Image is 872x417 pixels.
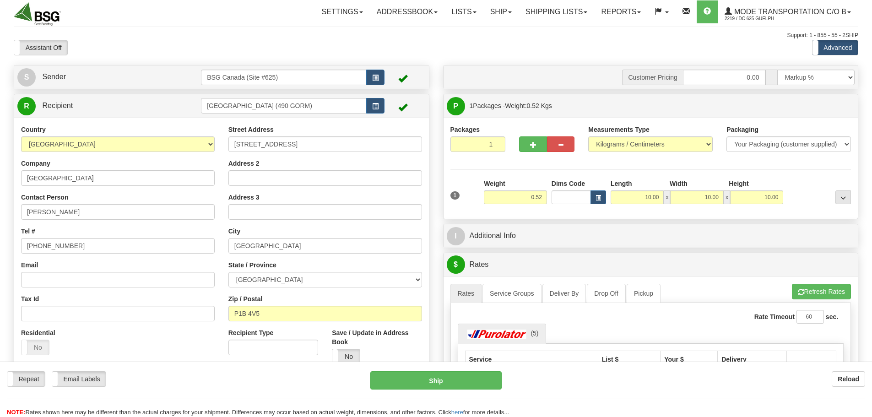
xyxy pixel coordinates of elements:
label: No [332,349,360,364]
input: Sender Id [201,70,367,85]
span: R [17,97,36,115]
div: ... [835,190,851,204]
button: Reload [832,371,865,387]
a: Addressbook [370,0,445,23]
label: sec. [826,312,838,321]
label: State / Province [228,260,276,270]
span: Recipient [42,102,73,109]
a: Mode Transportation c/o B 2219 / DC 625 Guelph [718,0,858,23]
a: Shipping lists [519,0,594,23]
a: Deliver By [542,284,586,303]
button: Refresh Rates [792,284,851,299]
a: Rates [450,284,482,303]
a: here [451,409,463,416]
label: Residential [21,328,55,337]
span: NOTE: [7,409,25,416]
span: x [664,190,670,204]
label: Email [21,260,38,270]
span: Sender [42,73,66,81]
span: Customer Pricing [622,70,682,85]
label: Measurements Type [588,125,650,134]
a: Service Groups [482,284,541,303]
a: IAdditional Info [447,227,855,245]
span: 2219 / DC 625 Guelph [725,14,793,23]
label: Company [21,159,50,168]
label: Contact Person [21,193,68,202]
span: x [724,190,730,204]
label: Tax Id [21,294,39,303]
label: Street Address [228,125,274,134]
label: Weight [484,179,505,188]
a: Reports [594,0,648,23]
label: City [228,227,240,236]
th: Delivery [718,351,787,368]
label: Packaging [726,125,758,134]
label: Dims Code [552,179,585,188]
span: P [447,97,465,115]
img: logo2219.jpg [14,2,61,26]
span: $ [447,255,465,274]
label: Advanced [812,40,858,55]
a: R Recipient [17,97,181,115]
button: Ship [370,371,502,390]
label: Recipient Type [228,328,274,337]
span: (5) [531,330,538,337]
label: Width [670,179,688,188]
label: No [22,340,49,355]
a: P 1Packages -Weight:0.52 Kgs [447,97,855,115]
img: Purolator [465,330,529,339]
span: Mode Transportation c/o B [732,8,846,16]
label: Assistant Off [14,40,67,55]
span: I [447,227,465,245]
span: 0.52 [527,102,539,109]
a: Lists [444,0,483,23]
span: 1 [450,191,460,200]
label: Tel # [21,227,35,236]
span: S [17,68,36,87]
span: Packages - [470,97,552,115]
label: Rate Timeout [754,312,795,321]
label: Save / Update in Address Book [332,328,422,347]
label: Packages [450,125,480,134]
a: S Sender [17,68,201,87]
span: Kgs [541,102,552,109]
label: Zip / Postal [228,294,263,303]
span: 1 [470,102,473,109]
span: Weight: [505,102,552,109]
th: Your $ [661,351,718,368]
th: List $ [598,351,660,368]
th: Service [465,351,598,368]
label: Email Labels [52,372,106,386]
input: Recipient Id [201,98,367,114]
a: Pickup [627,284,661,303]
a: Settings [315,0,370,23]
div: Support: 1 - 855 - 55 - 2SHIP [14,32,858,39]
label: Height [729,179,749,188]
a: Ship [483,0,519,23]
iframe: chat widget [851,162,871,255]
label: Repeat [7,372,45,386]
label: Country [21,125,46,134]
b: Reload [838,375,859,383]
label: Address 3 [228,193,260,202]
label: Length [611,179,632,188]
a: $Rates [447,255,855,274]
a: Drop Off [587,284,626,303]
label: Address 2 [228,159,260,168]
input: Enter a location [228,136,422,152]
